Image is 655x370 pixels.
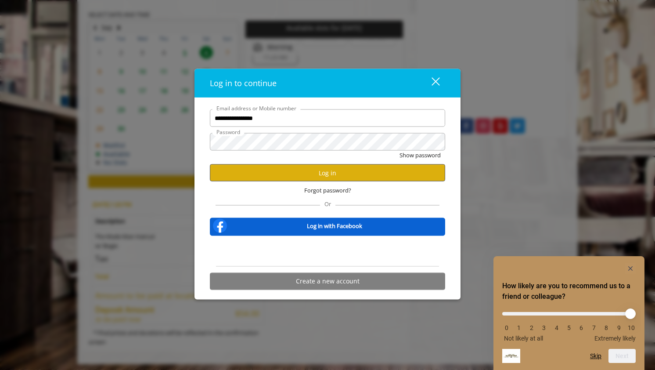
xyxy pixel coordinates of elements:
h2: How likely are you to recommend us to a friend or colleague? Select an option from 0 to 10, with ... [502,281,636,302]
li: 1 [515,324,523,331]
li: 5 [565,324,573,331]
button: Hide survey [625,263,636,274]
span: Forgot password? [304,186,351,195]
button: Show password [399,151,441,160]
div: close dialog [421,76,439,90]
button: Next question [608,349,636,363]
label: Password [212,128,245,136]
li: 9 [615,324,623,331]
li: 6 [577,324,586,331]
li: 8 [602,324,611,331]
li: 7 [590,324,598,331]
li: 2 [527,324,536,331]
li: 0 [502,324,511,331]
span: Or [320,200,335,207]
button: Skip [590,352,601,359]
iframe: Sign in with Google Button [279,241,376,261]
span: Not likely at all [504,335,543,342]
div: How likely are you to recommend us to a friend or colleague? Select an option from 0 to 10, with ... [502,263,636,363]
label: Email address or Mobile number [212,104,301,112]
b: Log in with Facebook [307,221,362,230]
button: Create a new account [210,272,445,290]
li: 10 [627,324,636,331]
img: facebook-logo [211,217,229,234]
input: Password [210,133,445,151]
input: Email address or Mobile number [210,109,445,127]
span: Extremely likely [594,335,636,342]
button: Log in [210,164,445,181]
button: close dialog [415,74,445,92]
li: 3 [540,324,548,331]
div: How likely are you to recommend us to a friend or colleague? Select an option from 0 to 10, with ... [502,305,636,342]
span: Log in to continue [210,78,277,88]
li: 4 [552,324,561,331]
